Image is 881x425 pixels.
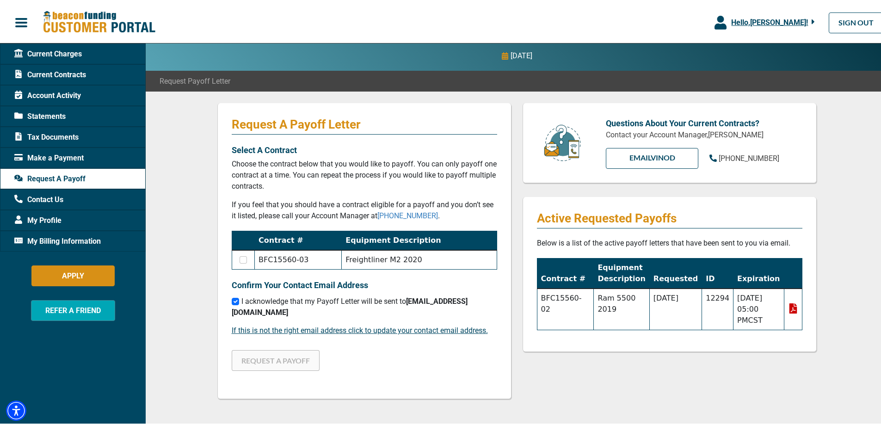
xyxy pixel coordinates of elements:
span: [PHONE_NUMBER] [719,152,779,161]
p: Request A Payoff Letter [232,115,497,130]
p: Contact your Account Manager, [PERSON_NAME] [606,128,802,139]
a: [PHONE_NUMBER] [377,209,438,218]
th: ID [702,257,733,287]
p: Active Requested Payoffs [537,209,802,224]
button: REFER A FRIEND [31,298,115,319]
span: My Profile [14,213,62,224]
a: EMAILVinod [606,146,698,167]
span: Account Activity [14,88,81,99]
td: 12294 [702,287,733,328]
td: [DATE] 05:00 PM CST [733,287,784,328]
span: Request Payoff Letter [160,74,230,85]
td: View [784,287,802,328]
span: I acknowledge that my Payoff Letter will be sent to [232,295,468,315]
span: Hello, [PERSON_NAME] ! [731,16,808,25]
td: Ram 5500 2019 [594,287,649,328]
th: Equipment Description [342,229,497,249]
th: Equipment Description [594,257,649,287]
td: BFC15560-03 [255,248,342,268]
span: Current Charges [14,47,82,58]
button: APPLY [31,264,115,284]
button: REQUEST A PAYOFF [232,348,320,369]
span: Make a Payment [14,151,84,162]
p: If you feel that you should have a contract eligible for a payoff and you don’t see it listed, pl... [232,197,497,220]
p: Confirm Your Contact Email Address [232,277,497,289]
td: Freightliner M2 2020 [342,248,497,268]
div: Accessibility Menu [6,399,26,419]
span: My Billing Information [14,234,101,245]
th: Contract # [255,229,342,249]
span: Request A Payoff [14,172,86,183]
img: Beacon Funding Customer Portal Logo [43,9,155,32]
p: [DATE] [511,49,532,60]
span: Tax Documents [14,130,79,141]
span: Current Contracts [14,68,86,79]
a: [PHONE_NUMBER] [709,151,779,162]
td: [DATE] [649,287,702,328]
p: Choose the contract below that you would like to payoff. You can only payoff one contract at a ti... [232,157,497,190]
th: Contract # [537,257,594,287]
span: Statements [14,109,66,120]
img: customer-service.png [542,122,583,160]
p: Questions About Your Current Contracts? [606,115,802,128]
span: Contact Us [14,192,63,203]
th: Expiration [733,257,784,287]
p: Below is a list of the active payoff letters that have been sent to you via email. [537,236,802,247]
a: If this is not the right email address click to update your contact email address. [232,324,488,333]
th: Requested [649,257,702,287]
td: BFC15560-02 [537,287,594,328]
p: Select A Contract [232,142,497,154]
